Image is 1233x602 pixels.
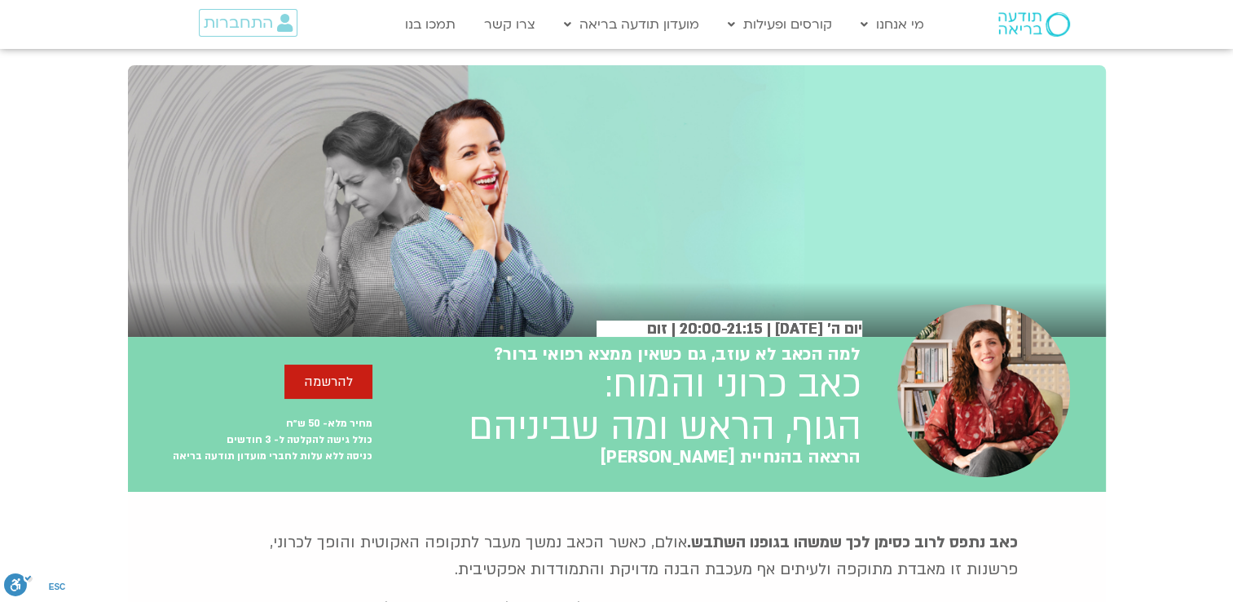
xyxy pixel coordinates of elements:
strong: כאב נתפס לרוב כסימן לכך שמשהו בגופנו השתבש. [687,532,1018,553]
a: מועדון תודעה בריאה [556,9,707,40]
h2: למה הכאב לא עוזב, גם כשאין ממצא רפואי ברור? [494,345,861,365]
a: צרו קשר [476,9,544,40]
img: תודעה בריאה [998,12,1070,37]
a: התחברות [199,9,297,37]
a: מי אנחנו [852,9,932,40]
span: התחברות [204,14,273,32]
p: אולם, כאשר הכאב נמשך מעבר לתקופה האקוטית והופך לכרוני, פרשנות זו מאבדת מתוקפה ולעיתים אף מעכבת הב... [216,529,1018,583]
a: להרשמה [284,365,372,399]
p: מחיר מלא- 50 ש״ח כולל גישה להקלטה ל- 3 חודשים כניסה ללא עלות לחברי מועדון תודעה בריאה [128,415,372,464]
h2: כאב כרוני והמוח: הגוף, הראש ומה שביניהם [469,364,861,449]
a: תמכו בנו [397,9,464,40]
h2: יום ה׳ [DATE] | 20:00-21:15 | זום [597,321,862,338]
a: קורסים ופעילות [720,9,840,40]
h2: הרצאה בהנחיית [PERSON_NAME] [600,448,861,467]
span: להרשמה [304,374,353,389]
